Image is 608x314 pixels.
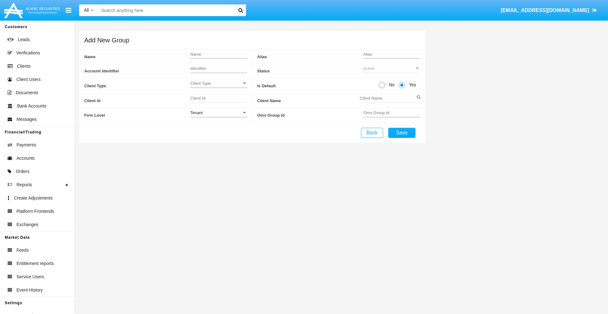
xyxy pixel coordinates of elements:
span: Tenant [190,110,203,115]
span: Create Adjustments [14,195,53,201]
h5: Add New Group [84,38,129,43]
span: Leads [18,36,30,43]
span: Client Type [190,81,242,86]
span: Orders [16,168,29,175]
span: Status [257,64,363,78]
span: Client Name [257,94,360,108]
span: Firm Level [84,108,190,122]
span: Client Users [16,76,41,83]
span: [EMAIL_ADDRESS][DOMAIN_NAME] [501,8,589,13]
span: Is Default [257,78,379,93]
span: Service Users [16,274,44,280]
span: Bank Accounts [17,103,47,109]
span: Entitlement reports [16,260,54,267]
span: Yes [405,82,418,88]
span: Accounts [16,155,35,162]
a: [EMAIL_ADDRESS][DOMAIN_NAME] [498,2,600,19]
span: Account Identifier [84,64,190,78]
span: Name [84,50,190,64]
span: Oms Group Id [257,108,364,122]
img: Logo image [3,1,61,20]
span: Clients [17,63,31,70]
span: Event History [16,287,43,293]
span: Feeds [16,247,29,254]
span: Platform Frontends [16,208,54,215]
span: Verifications [16,50,40,56]
button: Back [361,128,383,138]
a: All [79,7,98,14]
span: Reports [16,182,32,188]
span: Client Id [84,94,190,108]
span: Exchanges [16,221,38,228]
span: Alias [257,50,363,64]
span: Payments [16,142,36,148]
button: Save [388,128,415,138]
span: No [385,82,396,88]
input: Search [98,4,233,16]
span: All [84,8,89,13]
span: Messages [16,116,37,123]
span: Active [363,66,374,71]
span: Documents [16,89,38,96]
span: Client Type [84,78,190,93]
